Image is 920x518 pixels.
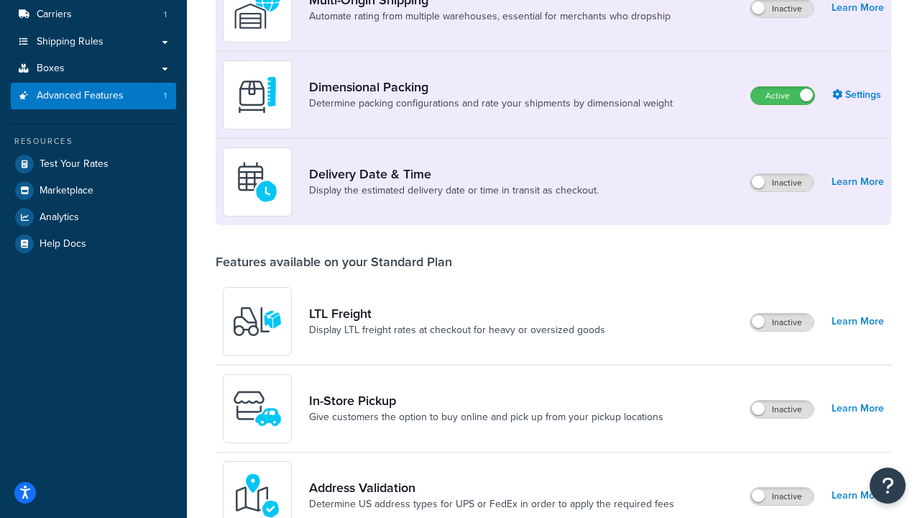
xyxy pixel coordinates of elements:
[11,135,176,147] div: Resources
[40,212,79,224] span: Analytics
[232,70,282,120] img: DTVBYsAAAAAASUVORK5CYII=
[750,314,814,331] label: Inactive
[232,296,282,347] img: y79ZsPf0fXUFUhFXDzUgf+ktZg5F2+ohG75+v3d2s1D9TjoU8PiyCIluIjV41seZevKCRuEjTPPOKHJsQcmKCXGdfprl3L4q7...
[11,55,176,82] a: Boxes
[309,183,599,198] a: Display the estimated delivery date or time in transit as checkout.
[11,178,176,204] a: Marketplace
[37,90,124,102] span: Advanced Features
[309,79,673,95] a: Dimensional Packing
[40,158,109,171] span: Test Your Rates
[751,87,814,104] label: Active
[40,238,86,250] span: Help Docs
[164,90,167,102] span: 1
[309,323,605,337] a: Display LTL freight rates at checkout for heavy or oversized goods
[832,312,884,332] a: Learn More
[309,497,674,512] a: Determine US address types for UPS or FedEx in order to apply the required fees
[309,9,671,24] a: Automate rating from multiple warehouses, essential for merchants who dropship
[832,399,884,419] a: Learn More
[37,36,103,48] span: Shipping Rules
[11,1,176,28] a: Carriers1
[232,157,282,207] img: gfkeb5ejjkALwAAAABJRU5ErkJggg==
[11,151,176,177] a: Test Your Rates
[11,83,176,109] a: Advanced Features1
[216,254,452,270] div: Features available on your Standard Plan
[750,401,814,418] label: Inactive
[309,410,663,424] a: Give customers the option to buy online and pick up from your pickup locations
[870,468,906,504] button: Open Resource Center
[309,480,674,496] a: Address Validation
[40,185,93,197] span: Marketplace
[11,231,176,257] a: Help Docs
[832,85,884,105] a: Settings
[309,306,605,322] a: LTL Freight
[37,63,65,75] span: Boxes
[832,172,884,192] a: Learn More
[11,29,176,55] a: Shipping Rules
[232,383,282,434] img: wfgcfpwTIucLEAAAAASUVORK5CYII=
[309,96,673,111] a: Determine packing configurations and rate your shipments by dimensional weight
[750,488,814,505] label: Inactive
[309,166,599,182] a: Delivery Date & Time
[37,9,72,21] span: Carriers
[164,9,167,21] span: 1
[309,393,663,409] a: In-Store Pickup
[11,204,176,230] a: Analytics
[750,174,814,191] label: Inactive
[11,83,176,109] li: Advanced Features
[832,486,884,506] a: Learn More
[11,1,176,28] li: Carriers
